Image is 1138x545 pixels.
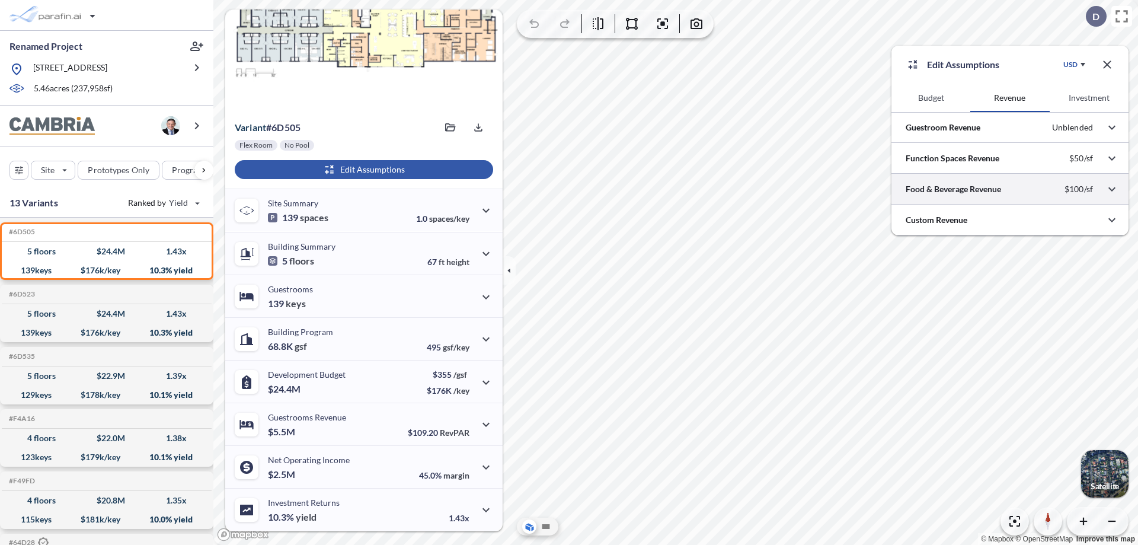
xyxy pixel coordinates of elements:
span: keys [286,298,306,310]
button: Aerial View [522,519,536,534]
button: Program [162,161,226,180]
button: Budget [891,84,970,112]
p: $5.5M [268,426,297,438]
p: Building Program [268,327,333,337]
p: 5.46 acres ( 237,958 sf) [34,82,113,95]
h5: Click to copy the code [7,415,35,423]
p: 1.0 [416,213,469,224]
h5: Click to copy the code [7,228,35,236]
p: Site [41,164,55,176]
p: 1.43x [449,513,469,523]
img: BrandImage [9,117,95,135]
p: 139 [268,298,306,310]
button: Investment [1050,84,1129,112]
span: RevPAR [440,428,469,438]
p: Custom Revenue [906,214,967,226]
img: Switcher Image [1081,450,1129,498]
p: $176K [427,385,469,396]
span: spaces [300,212,328,224]
p: Program [172,164,205,176]
p: Site Summary [268,198,318,208]
span: margin [443,470,469,480]
p: $355 [427,369,469,380]
p: Guestrooms [268,284,313,294]
p: Edit Assumptions [927,58,999,72]
p: No Pool [284,141,309,150]
p: Development Budget [268,369,346,380]
p: 68.8K [268,340,307,352]
p: Function Spaces Revenue [906,152,999,164]
button: Edit Assumptions [235,160,493,179]
p: 67 [427,257,469,267]
p: 495 [427,342,469,352]
a: Mapbox homepage [217,528,269,541]
h5: Click to copy the code [7,477,35,485]
p: Net Operating Income [268,455,350,465]
span: Variant [235,122,266,133]
span: ft [439,257,445,267]
p: 139 [268,212,328,224]
a: Improve this map [1076,535,1135,543]
p: 10.3% [268,511,317,523]
p: Prototypes Only [88,164,149,176]
div: USD [1063,60,1078,69]
button: Site Plan [539,519,553,534]
p: $2.5M [268,468,297,480]
span: gsf/key [443,342,469,352]
button: Ranked by Yield [119,193,207,212]
button: Switcher ImageSatellite [1081,450,1129,498]
p: 5 [268,255,314,267]
span: spaces/key [429,213,469,224]
span: /key [453,385,469,396]
span: floors [289,255,314,267]
p: $24.4M [268,383,302,395]
span: /gsf [453,369,467,380]
p: D [1092,11,1099,22]
p: Satellite [1091,482,1119,491]
p: Guestroom Revenue [906,122,980,133]
img: user logo [161,116,180,135]
p: 13 Variants [9,196,58,210]
h5: Click to copy the code [7,290,35,298]
button: Prototypes Only [78,161,159,180]
p: Guestrooms Revenue [268,412,346,422]
p: # 6d505 [235,122,301,133]
span: gsf [295,340,307,352]
p: $50/sf [1069,153,1093,164]
button: Site [31,161,75,180]
p: [STREET_ADDRESS] [33,62,107,77]
p: 45.0% [419,470,469,480]
span: Yield [169,197,188,209]
p: Building Summary [268,241,335,251]
h5: Click to copy the code [7,352,35,361]
span: height [446,257,469,267]
p: $109.20 [408,428,469,438]
p: Investment Returns [268,498,340,508]
button: Revenue [970,84,1049,112]
span: yield [296,511,317,523]
a: OpenStreetMap [1015,535,1073,543]
p: Flex Room [239,141,273,150]
p: Unblended [1052,122,1093,133]
p: Renamed Project [9,40,82,53]
a: Mapbox [981,535,1014,543]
